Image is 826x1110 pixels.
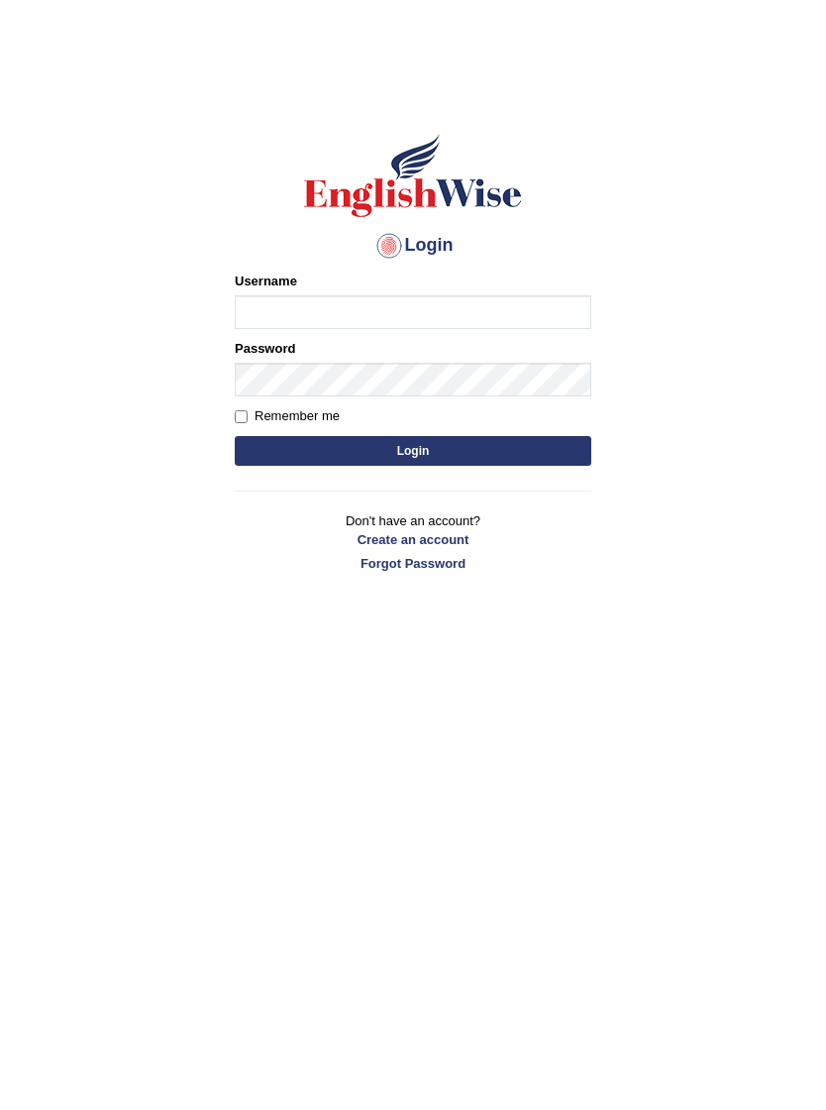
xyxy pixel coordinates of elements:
label: Username [235,272,297,290]
button: Login [235,436,591,466]
a: Create an account [235,530,591,549]
a: Forgot Password [235,554,591,573]
input: Remember me [235,410,248,423]
label: Remember me [235,406,340,426]
img: Logo of English Wise sign in for intelligent practice with AI [300,131,526,220]
label: Password [235,339,295,358]
p: Don't have an account? [235,511,591,573]
h4: Login [235,230,591,262]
